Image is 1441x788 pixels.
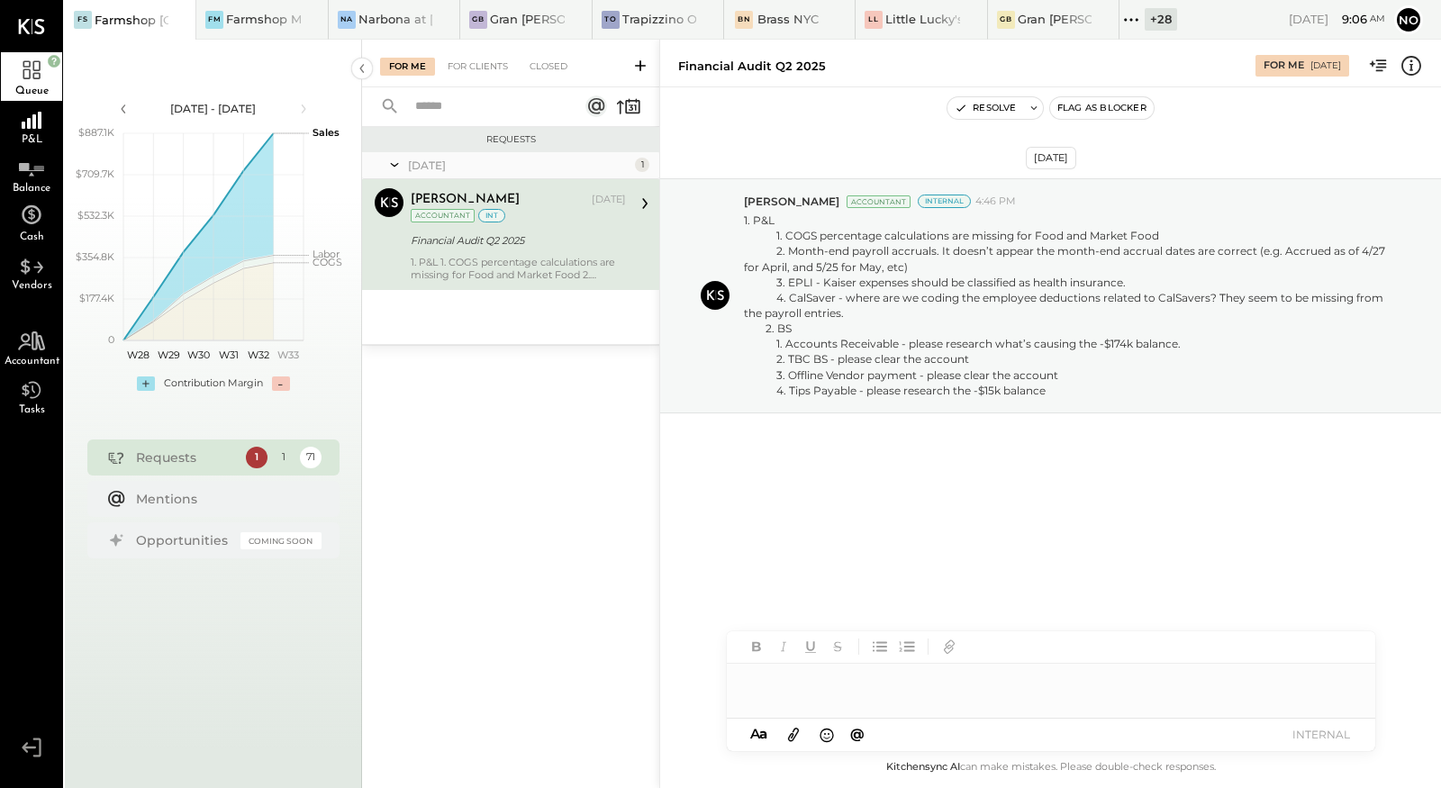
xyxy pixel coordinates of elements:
text: 0 [108,333,114,346]
div: Coming Soon [240,532,322,549]
text: Labor [313,248,340,260]
button: Italic [772,635,795,658]
button: Resolve [947,97,1023,119]
text: W28 [127,349,150,361]
text: $354.8K [76,250,114,263]
div: Na [338,11,356,29]
text: $177.4K [79,292,114,304]
div: Brass NYC [757,11,819,28]
text: W30 [186,349,209,361]
span: Queue [15,86,49,96]
div: Gran [PERSON_NAME] [1018,11,1092,28]
div: + 28 [1145,8,1177,31]
text: $532.3K [77,209,114,222]
text: W33 [277,349,299,361]
button: Aa [745,724,774,744]
div: GB [469,11,487,29]
div: [DATE] [592,193,626,207]
span: P&L [22,134,42,145]
button: INTERNAL [1285,722,1357,747]
text: W32 [248,349,269,361]
div: - [272,376,290,391]
span: [PERSON_NAME] [744,194,839,209]
button: Ordered List [895,635,919,658]
div: TO [602,11,620,29]
button: Unordered List [868,635,892,658]
div: 1 [635,158,649,172]
button: Add URL [938,635,961,658]
button: No [1394,5,1423,34]
span: Cash [20,231,44,242]
span: Balance [13,183,50,194]
div: Mentions [136,490,313,508]
a: Queue [1,52,62,101]
span: a [759,725,767,742]
div: Closed [521,58,576,76]
a: P&L [1,101,62,149]
text: Sales [313,126,340,139]
div: For Clients [439,58,517,76]
text: W29 [157,349,179,361]
a: Accountant [1,322,62,371]
div: For Me [1264,59,1304,73]
text: $887.1K [78,126,114,139]
div: [DATE] [408,158,630,173]
div: Accountant [847,195,911,208]
button: Underline [799,635,822,658]
div: Gran [PERSON_NAME] (New) [490,11,564,28]
a: Tasks [1,371,62,420]
span: 4:46 PM [975,195,1016,209]
div: [DATE] [1310,59,1341,72]
div: Financial Audit Q2 2025 [411,231,621,249]
div: Requests [136,448,237,466]
div: Farmshop Marin [226,11,300,28]
div: Internal [918,195,971,208]
button: @ [845,723,870,746]
div: FS [74,11,92,29]
div: FM [205,11,223,29]
div: 71 [300,447,322,468]
div: Little Lucky's LLC(Lucky's Soho) [885,11,959,28]
div: 1. P&L 1. COGS percentage calculations are missing for Food and Market Food 2. Month-end payroll ... [411,256,626,281]
a: Cash [1,198,62,247]
div: Farmshop [GEOGRAPHIC_DATA][PERSON_NAME] [95,12,168,29]
div: Requests [371,133,650,146]
span: Accountant [5,356,59,367]
div: 1 [273,447,295,468]
div: LL [865,11,883,29]
div: + [137,376,155,391]
text: W31 [218,349,238,361]
button: Flag as Blocker [1050,97,1154,119]
a: Vendors [1,247,62,295]
div: Accountant [411,209,475,222]
div: GB [997,11,1015,29]
div: BN [735,11,753,29]
a: Balance [1,149,62,198]
div: [DATE] [1026,147,1076,169]
div: For Me [380,58,435,76]
span: Vendors [12,280,52,291]
div: [DATE] [1289,11,1385,28]
p: 1. P&L 1. COGS percentage calculations are missing for Food and Market Food 2. Month-end payroll ... [744,213,1392,398]
text: $709.7K [76,168,114,180]
span: Tasks [19,404,45,415]
text: COGS [313,256,342,268]
div: [DATE] - [DATE] [137,101,290,116]
div: Contribution Margin [164,376,263,391]
div: Narbona at [GEOGRAPHIC_DATA] LLC [358,11,432,28]
div: Trapizzino Orchard [622,11,696,28]
button: Strikethrough [826,635,849,658]
div: Financial Audit Q2 2025 [678,58,826,75]
div: int [478,209,505,222]
div: [PERSON_NAME] [411,191,520,209]
span: @ [850,725,865,742]
div: 1 [246,447,267,468]
button: Bold [745,635,768,658]
div: Opportunities [136,531,231,549]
